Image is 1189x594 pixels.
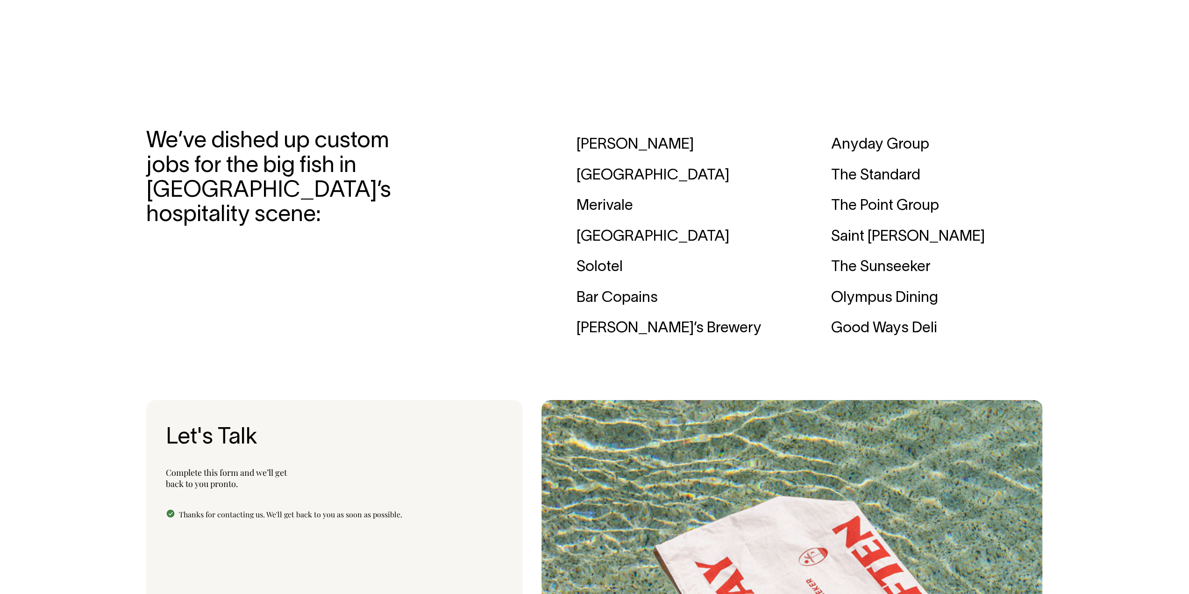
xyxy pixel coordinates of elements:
div: Olympus Dining [831,283,1043,314]
div: [PERSON_NAME]’s Brewery [577,313,789,344]
div: Thanks for contacting us. We'll get back to you as soon as possible. [166,509,503,520]
div: Solotel [577,252,789,283]
div: [GEOGRAPHIC_DATA] [577,222,789,252]
h3: We’ve dished up custom jobs for the big fish in [GEOGRAPHIC_DATA]’s hospitality scene: [146,129,392,228]
div: The Sunseeker [831,252,1043,283]
p: Complete this form and we’ll get back to you pronto. [166,467,503,489]
div: Saint [PERSON_NAME] [831,222,1043,252]
div: Merivale [577,191,789,222]
div: Anyday Group [831,129,1043,160]
div: Bar Copains [577,283,789,314]
div: [GEOGRAPHIC_DATA] [577,160,789,191]
h3: Let's Talk [166,426,503,451]
div: The Point Group [831,191,1043,222]
div: [PERSON_NAME] [577,129,789,160]
div: Good Ways Deli [831,313,1043,344]
div: The Standard [831,160,1043,191]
